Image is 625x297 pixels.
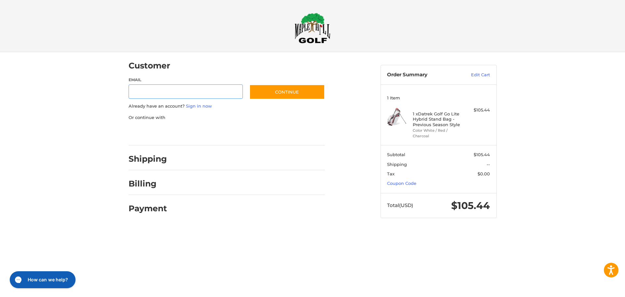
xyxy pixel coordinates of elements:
[129,154,167,164] h2: Shipping
[186,103,212,109] a: Sign in now
[129,179,167,189] h2: Billing
[387,72,457,78] h3: Order Summary
[7,269,77,290] iframe: Gorgias live chat messenger
[387,181,416,186] a: Coupon Code
[457,72,490,78] a: Edit Cart
[387,171,395,176] span: Tax
[182,127,230,139] iframe: PayPal-paylater
[129,77,243,83] label: Email
[387,162,407,167] span: Shipping
[413,128,463,139] li: Color White / Red / Charcoal
[126,127,175,139] iframe: PayPal-paypal
[571,279,625,297] iframe: Google Customer Reviews
[129,61,170,71] h2: Customer
[464,107,490,113] div: $105.44
[129,114,325,121] p: Or continue with
[413,111,463,127] h4: 1 x Datrek Golf Go Lite Hybrid Stand Bag - Previous Season Style
[487,162,490,167] span: --
[478,171,490,176] span: $0.00
[474,152,490,157] span: $105.44
[129,203,167,214] h2: Payment
[387,202,413,208] span: Total (USD)
[249,84,325,99] button: Continue
[295,13,330,43] img: Maple Hill Golf
[387,152,405,157] span: Subtotal
[451,200,490,212] span: $105.44
[237,127,285,139] iframe: PayPal-venmo
[387,95,490,100] h3: 1 Item
[129,103,325,110] p: Already have an account?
